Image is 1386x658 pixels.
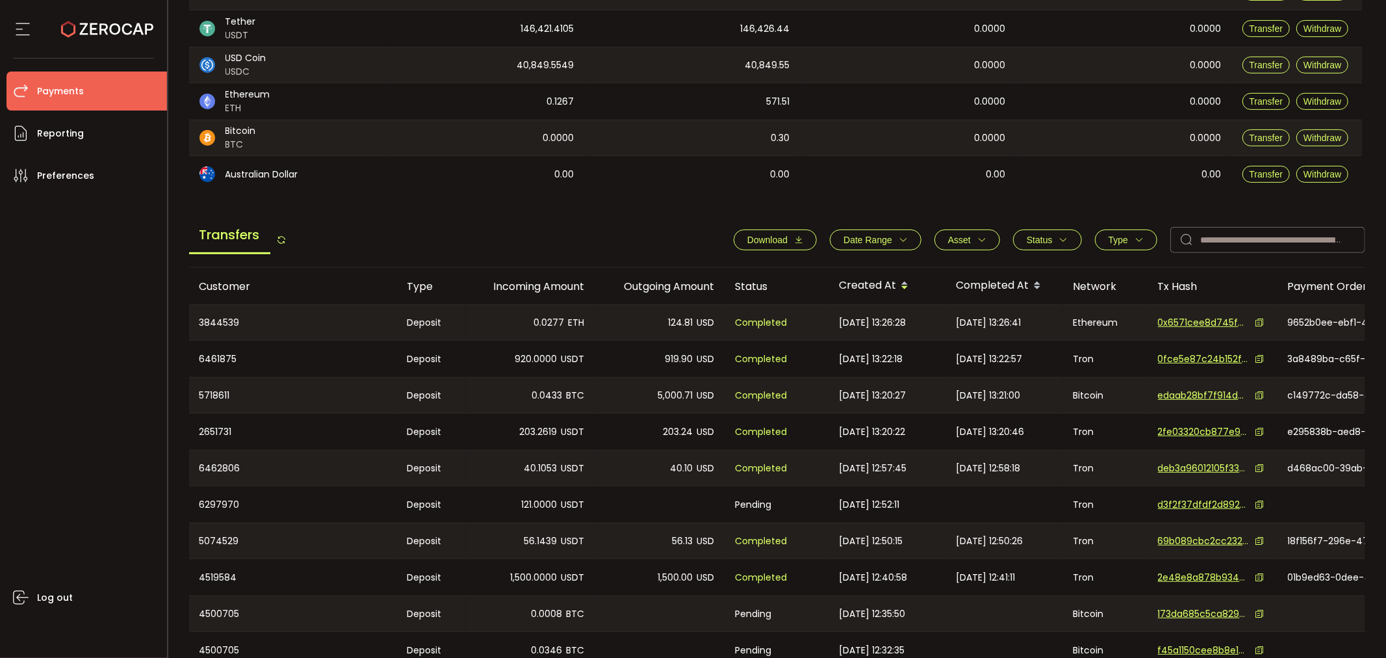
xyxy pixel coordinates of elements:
span: d3f2f37dfdf2d89230e267ede23e4056f40bf073eec7d51a5cd1b4b436e3e5e8 [1158,498,1249,512]
div: Chat Widget [1236,518,1386,658]
span: Date Range [843,235,892,245]
div: Customer [189,279,397,294]
span: 1,500.0000 [511,570,558,585]
div: Status [725,279,829,294]
span: Ethereum [225,88,270,101]
button: Type [1095,230,1157,250]
div: Deposit [397,414,465,450]
span: USD [697,570,715,585]
span: deb3a96012105f3350ec1c4ada0d936a212f786017f38fb0651b727cbcca9287 [1158,462,1249,475]
span: 9652b0ee-ebf1-4b1e-9138-0f72e578d837 [1288,316,1379,330]
div: Tron [1063,559,1148,596]
div: 2651731 [189,414,397,450]
span: Withdraw [1303,23,1341,34]
span: 146,421.4105 [521,21,574,36]
div: Tron [1063,486,1148,523]
span: 919.90 [665,352,693,367]
span: c149772c-da58-420b-bbd1-dd5cb2bf7ccd [1288,389,1379,402]
button: Transfer [1242,57,1290,73]
span: [DATE] 12:50:15 [840,534,903,549]
div: Tron [1063,523,1148,559]
span: Completed [736,315,788,330]
span: Transfer [1250,96,1283,107]
span: 0.00 [771,167,790,182]
span: Asset [948,235,971,245]
span: USDT [561,534,585,549]
span: USDT [561,352,585,367]
div: Deposit [397,305,465,340]
span: 124.81 [669,315,693,330]
span: 121.0000 [522,497,558,512]
span: Transfer [1250,23,1283,34]
span: edaab28bf7f914dc77951aab1346cb7722c47ee593367372d2326255c7e0f0fe [1158,389,1249,402]
span: USD [697,315,715,330]
img: eth_portfolio.svg [199,94,215,109]
span: 40.1053 [524,461,558,476]
span: 0.0000 [975,21,1006,36]
span: ETH [569,315,585,330]
div: Deposit [397,378,465,413]
span: 146,426.44 [741,21,790,36]
span: USD [697,388,715,403]
span: USDC [225,65,266,79]
span: 0.0000 [1190,21,1222,36]
span: 0.0346 [532,643,563,658]
span: 40.10 [671,461,693,476]
span: 0.0433 [532,388,563,403]
span: Completed [736,425,788,440]
span: Reporting [37,124,84,143]
span: Status [1027,235,1053,245]
span: [DATE] 12:58:18 [956,461,1021,476]
span: 2e48e8a878b9342df4109047b71a7a10f6dceeb17ddb7e92b7d686ceae1f3ec2 [1158,571,1249,585]
span: Withdraw [1303,133,1341,143]
span: 0.0000 [1190,94,1222,109]
span: USDT [561,425,585,440]
div: 4500705 [189,596,397,631]
div: Deposit [397,523,465,559]
span: [DATE] 13:20:27 [840,388,906,403]
div: 4519584 [189,559,397,596]
img: usdt_portfolio.svg [199,21,215,36]
span: USD [697,425,715,440]
span: BTC [567,607,585,622]
span: Transfer [1250,169,1283,179]
span: Pending [736,497,772,512]
span: 0.0000 [1190,131,1222,146]
span: [DATE] 13:22:57 [956,352,1023,367]
button: Date Range [830,230,921,250]
div: 6461875 [189,341,397,377]
span: 0.0277 [534,315,565,330]
div: Deposit [397,341,465,377]
button: Transfer [1242,166,1290,183]
span: Download [747,235,788,245]
button: Withdraw [1296,129,1348,146]
button: Transfer [1242,20,1290,37]
span: [DATE] 12:35:50 [840,607,906,622]
span: 0.30 [771,131,790,146]
span: 40,849.5549 [517,58,574,73]
span: 0.0000 [975,94,1006,109]
button: Download [734,230,817,250]
div: Deposit [397,451,465,486]
button: Withdraw [1296,166,1348,183]
span: [DATE] 13:20:22 [840,425,906,440]
span: USD [697,352,715,367]
span: Log out [37,588,73,607]
span: Completed [736,570,788,585]
span: 203.2619 [520,425,558,440]
span: 40,849.55 [745,58,790,73]
span: USDT [561,461,585,476]
span: Preferences [37,166,94,185]
span: 69b089cbc2cc232267b6ead451c4457c90c8a411ec9f8b5932c0fb38bbc2b60a [1158,534,1249,548]
span: Withdraw [1303,96,1341,107]
span: USDT [561,497,585,512]
span: [DATE] 12:50:26 [956,534,1023,549]
span: 56.1439 [524,534,558,549]
span: Pending [736,643,772,658]
div: Created At [829,275,946,297]
span: Transfers [189,217,270,254]
span: USDT [225,29,256,42]
span: 0.0000 [543,131,574,146]
span: [DATE] 12:40:58 [840,570,908,585]
span: 5,000.71 [658,388,693,403]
